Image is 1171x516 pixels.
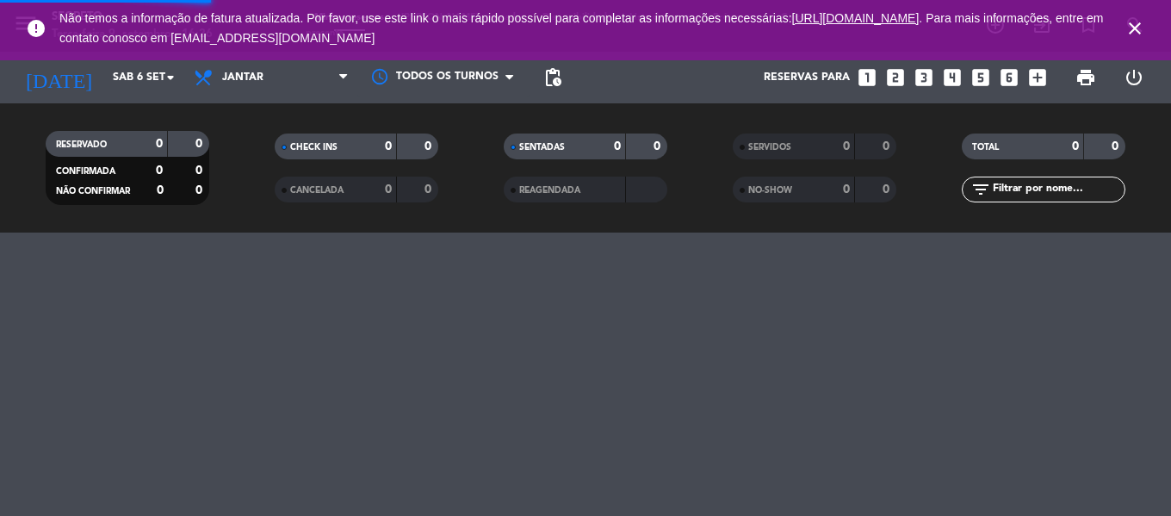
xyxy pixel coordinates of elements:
[748,143,791,152] span: SERVIDOS
[157,184,164,196] strong: 0
[519,186,580,195] span: REAGENDADA
[542,67,563,88] span: pending_actions
[1125,18,1145,39] i: close
[56,167,115,176] span: CONFIRMADA
[970,66,992,89] i: looks_5
[1072,140,1079,152] strong: 0
[1075,67,1096,88] span: print
[195,138,206,150] strong: 0
[614,140,621,152] strong: 0
[913,66,935,89] i: looks_3
[792,11,920,25] a: [URL][DOMAIN_NAME]
[856,66,878,89] i: looks_one
[748,186,792,195] span: NO-SHOW
[1026,66,1049,89] i: add_box
[1110,52,1158,103] div: LOG OUT
[195,184,206,196] strong: 0
[56,140,107,149] span: RESERVADO
[991,180,1125,199] input: Filtrar por nome...
[998,66,1020,89] i: looks_6
[1124,67,1144,88] i: power_settings_new
[883,183,893,196] strong: 0
[222,71,263,84] span: Jantar
[519,143,565,152] span: SENTADAS
[972,143,999,152] span: TOTAL
[1112,140,1122,152] strong: 0
[843,183,850,196] strong: 0
[941,66,963,89] i: looks_4
[970,179,991,200] i: filter_list
[290,186,344,195] span: CANCELADA
[290,143,338,152] span: CHECK INS
[764,71,850,84] span: Reservas para
[13,59,104,96] i: [DATE]
[385,140,392,152] strong: 0
[883,140,893,152] strong: 0
[385,183,392,196] strong: 0
[156,138,163,150] strong: 0
[56,187,130,196] span: NÃO CONFIRMAR
[59,11,1103,45] a: . Para mais informações, entre em contato conosco em [EMAIL_ADDRESS][DOMAIN_NAME]
[195,165,206,177] strong: 0
[843,140,850,152] strong: 0
[424,183,435,196] strong: 0
[156,165,163,177] strong: 0
[26,18,46,39] i: error
[654,140,664,152] strong: 0
[160,67,181,88] i: arrow_drop_down
[424,140,435,152] strong: 0
[59,11,1103,45] span: Não temos a informação de fatura atualizada. Por favor, use este link o mais rápido possível para...
[884,66,907,89] i: looks_two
